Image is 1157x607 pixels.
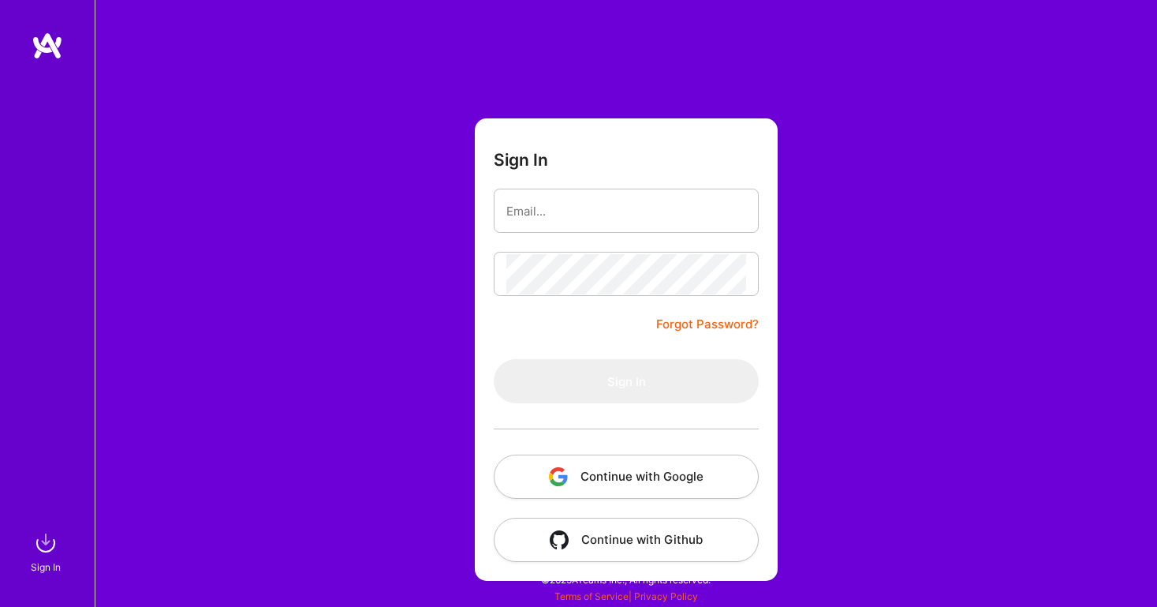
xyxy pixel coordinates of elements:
a: Privacy Policy [634,590,698,602]
img: icon [550,530,569,549]
div: Sign In [31,559,61,575]
div: © 2025 ATeams Inc., All rights reserved. [95,560,1157,599]
button: Continue with Google [494,455,759,499]
a: Terms of Service [554,590,629,602]
button: Sign In [494,359,759,403]
a: sign inSign In [33,527,62,575]
span: | [554,590,698,602]
input: Email... [506,191,746,231]
a: Forgot Password? [656,315,759,334]
img: logo [32,32,63,60]
img: icon [549,467,568,486]
h3: Sign In [494,150,548,170]
img: sign in [30,527,62,559]
button: Continue with Github [494,518,759,562]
